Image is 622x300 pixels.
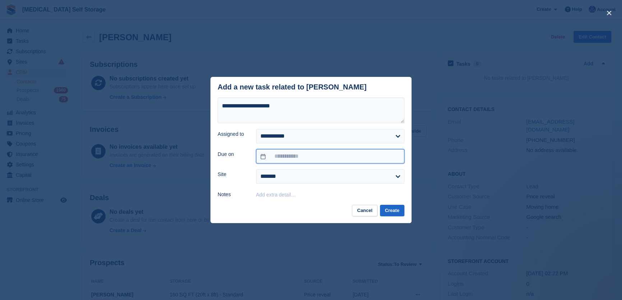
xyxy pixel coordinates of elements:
label: Site [218,171,247,178]
button: close [603,7,615,19]
button: Add extra detail… [256,192,296,198]
label: Notes [218,191,247,198]
label: Due on [218,151,247,158]
button: Cancel [352,205,377,217]
label: Assigned to [218,130,247,138]
button: Create [380,205,404,217]
div: Add a new task related to [PERSON_NAME] [218,83,367,91]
